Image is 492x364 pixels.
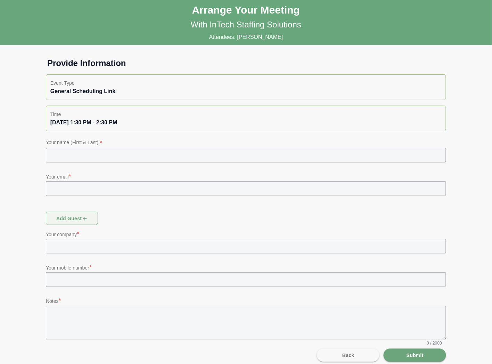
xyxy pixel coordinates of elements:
[406,349,424,362] span: Submit
[427,340,442,346] span: 0 / 2000
[50,79,442,87] p: Event Type
[50,110,442,118] p: Time
[42,58,450,69] h1: Provide Information
[50,87,442,96] div: General Scheduling Link
[46,229,446,239] p: Your company
[46,212,98,225] button: Add guest
[50,118,442,127] div: [DATE] 1:30 PM - 2:30 PM
[46,296,446,306] p: Notes
[342,349,354,362] span: Back
[46,138,446,148] p: Your name (First & Last)
[46,172,446,181] p: Your email
[192,4,300,16] h1: Arrange Your Meeting
[46,263,446,272] p: Your mobile number
[191,19,301,30] p: With InTech Staffing Solutions
[209,33,283,41] p: Attendees: [PERSON_NAME]
[56,212,88,225] span: Add guest
[384,349,446,362] button: Submit
[317,349,379,362] button: Back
